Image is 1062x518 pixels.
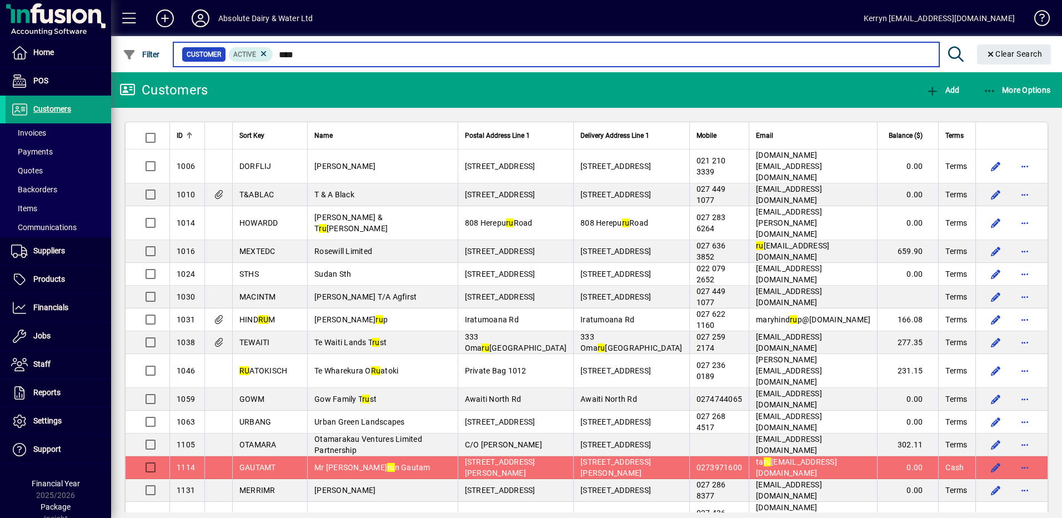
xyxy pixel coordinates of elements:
[580,129,649,142] span: Delivery Address Line 1
[756,241,764,250] em: ru
[177,190,195,199] span: 1010
[945,394,967,405] span: Terms
[371,366,381,375] em: Ru
[6,161,111,180] a: Quotes
[32,479,80,488] span: Financial Year
[239,292,276,301] span: MACINTM
[177,486,195,495] span: 1131
[33,388,61,397] span: Reports
[6,123,111,142] a: Invoices
[465,457,535,477] span: [STREET_ADDRESS][PERSON_NAME]
[987,333,1005,351] button: Edit
[239,463,276,472] span: GAUTAMT
[756,315,870,324] span: maryhind p@[DOMAIN_NAME]
[177,315,195,324] span: 1031
[987,362,1005,380] button: Edit
[465,292,535,301] span: [STREET_ADDRESS]
[580,190,651,199] span: [STREET_ADDRESS]
[314,417,405,426] span: Urban Green Landscapes
[6,237,111,265] a: Suppliers
[33,360,51,368] span: Staff
[482,343,489,352] em: ru
[923,80,962,100] button: Add
[580,457,651,477] span: [STREET_ADDRESS][PERSON_NAME]
[177,463,195,472] span: 1114
[187,49,221,60] span: Customer
[314,190,354,199] span: T & A Black
[465,270,535,278] span: [STREET_ADDRESS]
[33,445,61,454] span: Support
[465,218,533,227] span: 808 Herepu Road
[756,287,822,307] span: [EMAIL_ADDRESS][DOMAIN_NAME]
[884,129,933,142] div: Balance ($)
[697,480,726,500] span: 027 286 8377
[314,247,372,256] span: Rosewill Limited
[1016,157,1034,175] button: More options
[465,395,522,404] span: Awaiti North Rd
[33,275,65,283] span: Products
[945,161,967,172] span: Terms
[465,417,535,426] span: [STREET_ADDRESS]
[314,162,375,171] span: [PERSON_NAME]
[877,183,938,206] td: 0.00
[945,217,967,228] span: Terms
[239,190,274,199] span: T&ABLAC
[177,162,195,171] span: 1006
[6,294,111,322] a: Financials
[41,502,71,511] span: Package
[580,162,651,171] span: [STREET_ADDRESS]
[11,204,37,213] span: Items
[877,388,938,411] td: 0.00
[580,247,651,256] span: [STREET_ADDRESS]
[877,206,938,240] td: 0.00
[218,9,313,27] div: Absolute Dairy & Water Ltd
[756,264,822,284] span: [EMAIL_ADDRESS][DOMAIN_NAME]
[697,287,726,307] span: 027 449 1077
[1016,436,1034,454] button: More options
[877,411,938,434] td: 0.00
[580,315,634,324] span: Iratumoana Rd
[877,150,938,183] td: 0.00
[756,129,870,142] div: Email
[314,395,377,404] span: Gow Family T st
[506,218,514,227] em: ru
[697,241,726,261] span: 027 636 3852
[945,291,967,302] span: Terms
[465,440,542,449] span: C/O [PERSON_NAME]
[239,247,275,256] span: MEXTEDC
[314,213,388,233] span: [PERSON_NAME] & T [PERSON_NAME]
[697,332,726,352] span: 027 259 2174
[945,189,967,200] span: Terms
[945,462,964,473] span: Cash
[697,310,726,330] span: 027 622 1160
[239,417,272,426] span: URBANG
[239,162,272,171] span: DORFLIJ
[580,486,651,495] span: [STREET_ADDRESS]
[319,224,327,233] em: ru
[11,128,46,137] span: Invoices
[697,264,726,284] span: 022 079 2652
[11,223,77,232] span: Communications
[756,185,822,205] span: [EMAIL_ADDRESS][DOMAIN_NAME]
[877,308,938,331] td: 166.08
[987,157,1005,175] button: Edit
[375,315,383,324] em: ru
[697,463,743,472] span: 0273971600
[123,50,160,59] span: Filter
[387,463,395,472] em: ru
[1016,242,1034,260] button: More options
[697,129,717,142] span: Mobile
[983,86,1051,94] span: More Options
[945,365,967,376] span: Terms
[1016,214,1034,232] button: More options
[945,268,967,280] span: Terms
[987,214,1005,232] button: Edit
[580,417,651,426] span: [STREET_ADDRESS]
[183,8,218,28] button: Profile
[580,292,651,301] span: [STREET_ADDRESS]
[177,129,198,142] div: ID
[33,76,48,85] span: POS
[945,129,964,142] span: Terms
[11,147,53,156] span: Payments
[6,322,111,350] a: Jobs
